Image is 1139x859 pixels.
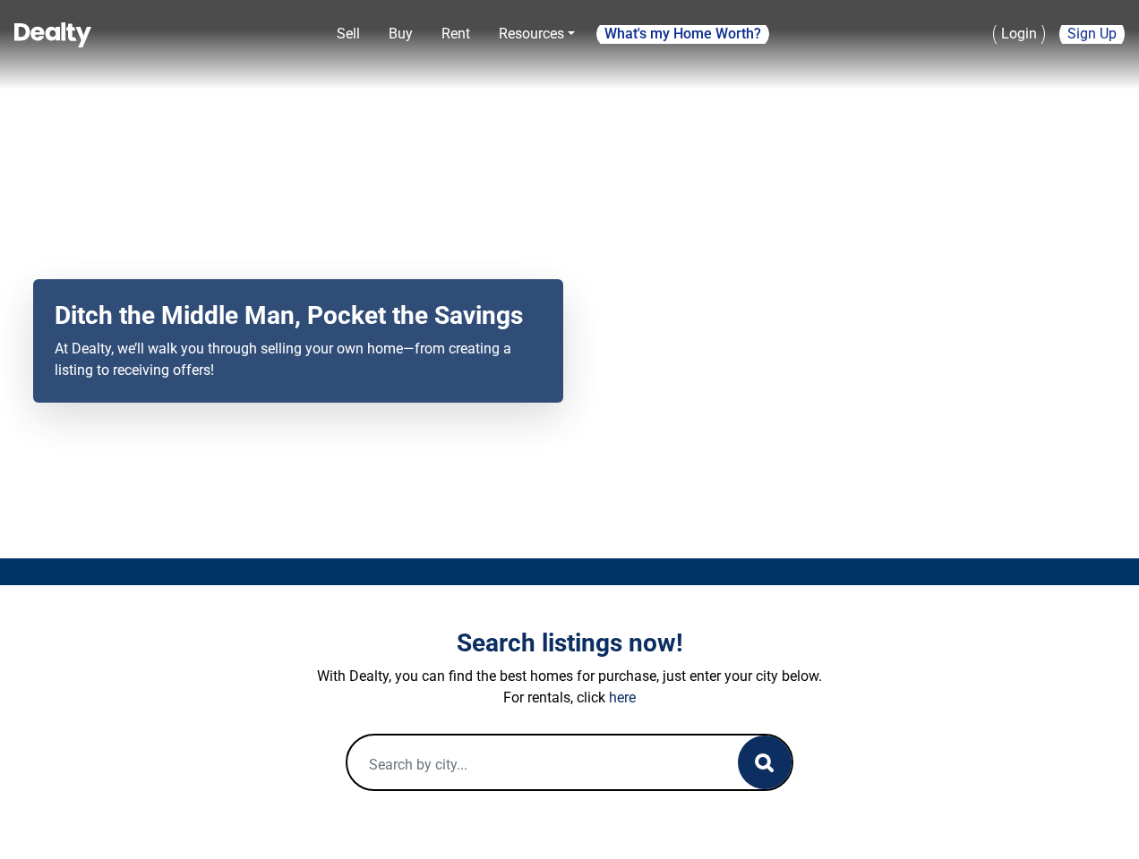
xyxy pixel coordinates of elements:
[330,16,367,52] a: Sell
[1078,798,1121,841] iframe: Intercom live chat
[381,16,420,52] a: Buy
[73,628,1066,659] h3: Search listings now!
[434,16,477,52] a: Rent
[492,16,582,52] a: Resources
[73,666,1066,687] p: With Dealty, you can find the best homes for purchase, just enter your city below.
[347,736,702,793] input: Search by city...
[14,22,91,47] img: Dealty - Buy, Sell & Rent Homes
[1059,15,1125,53] a: Sign Up
[55,338,542,381] p: At Dealty, we’ll walk you through selling your own home—from creating a listing to receiving offers!
[596,20,769,48] a: What's my Home Worth?
[993,15,1045,53] a: Login
[73,687,1066,709] p: For rentals, click
[55,301,542,331] h2: Ditch the Middle Man, Pocket the Savings
[609,689,636,706] a: here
